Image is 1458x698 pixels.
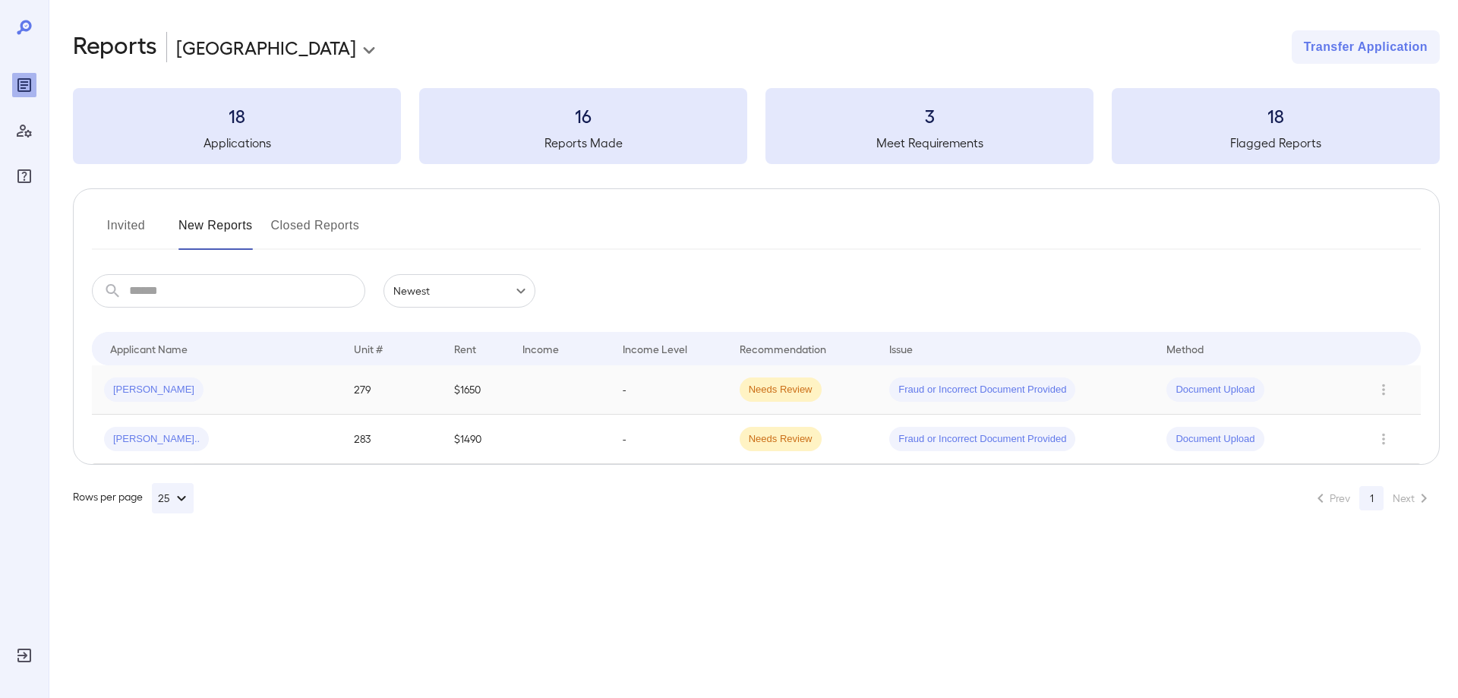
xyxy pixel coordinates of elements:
[92,213,160,250] button: Invited
[271,213,360,250] button: Closed Reports
[522,340,559,358] div: Income
[73,134,401,152] h5: Applications
[740,383,822,397] span: Needs Review
[740,432,822,447] span: Needs Review
[765,134,1093,152] h5: Meet Requirements
[611,365,727,415] td: -
[73,103,401,128] h3: 18
[611,415,727,464] td: -
[1112,134,1440,152] h5: Flagged Reports
[419,134,747,152] h5: Reports Made
[383,274,535,308] div: Newest
[152,483,194,513] button: 25
[1166,340,1204,358] div: Method
[1371,377,1396,402] button: Row Actions
[354,340,383,358] div: Unit #
[73,88,1440,164] summary: 18Applications16Reports Made3Meet Requirements18Flagged Reports
[110,340,188,358] div: Applicant Name
[176,35,356,59] p: [GEOGRAPHIC_DATA]
[765,103,1093,128] h3: 3
[740,340,826,358] div: Recommendation
[73,30,157,64] h2: Reports
[342,365,442,415] td: 279
[419,103,747,128] h3: 16
[104,383,204,397] span: [PERSON_NAME]
[12,118,36,143] div: Manage Users
[442,415,510,464] td: $1490
[889,432,1075,447] span: Fraud or Incorrect Document Provided
[1166,432,1264,447] span: Document Upload
[73,483,194,513] div: Rows per page
[1112,103,1440,128] h3: 18
[1359,486,1384,510] button: page 1
[1292,30,1440,64] button: Transfer Application
[889,383,1075,397] span: Fraud or Incorrect Document Provided
[1305,486,1440,510] nav: pagination navigation
[623,340,687,358] div: Income Level
[342,415,442,464] td: 283
[889,340,914,358] div: Issue
[104,432,209,447] span: [PERSON_NAME]..
[442,365,510,415] td: $1650
[454,340,478,358] div: Rent
[12,73,36,97] div: Reports
[12,643,36,668] div: Log Out
[178,213,253,250] button: New Reports
[12,164,36,188] div: FAQ
[1371,427,1396,451] button: Row Actions
[1166,383,1264,397] span: Document Upload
